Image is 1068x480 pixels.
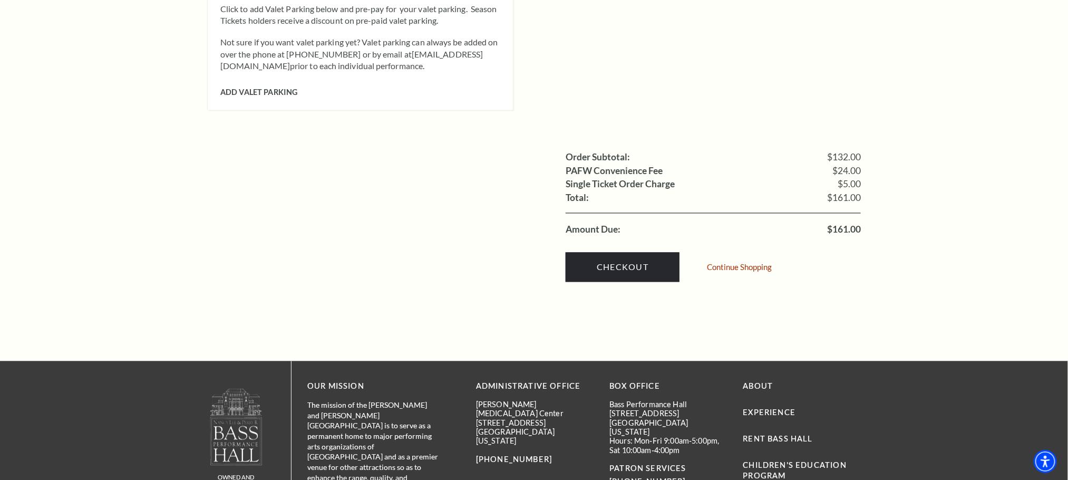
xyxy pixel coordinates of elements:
[209,388,263,466] img: owned and operated by Performing Arts Fort Worth, A NOT-FOR-PROFIT 501(C)3 ORGANIZATION
[1034,450,1057,473] div: Accessibility Menu
[838,180,861,189] span: $5.00
[566,153,630,162] label: Order Subtotal:
[743,382,773,391] a: About
[566,180,675,189] label: Single Ticket Order Charge
[476,454,594,467] p: [PHONE_NUMBER]
[220,3,500,27] p: Click to add Valet Parking below and pre-pay for your valet parking. Season Tickets holders recei...
[476,380,594,393] p: Administrative Office
[307,380,439,393] p: OUR MISSION
[566,253,679,282] a: Checkout
[827,153,861,162] span: $132.00
[827,194,861,203] span: $161.00
[609,400,727,409] p: Bass Performance Hall
[476,400,594,419] p: [PERSON_NAME][MEDICAL_DATA] Center
[707,264,772,272] a: Continue Shopping
[566,225,620,235] label: Amount Due:
[220,88,297,97] span: Add Valet Parking
[609,419,727,437] p: [GEOGRAPHIC_DATA][US_STATE]
[220,37,500,72] p: Not sure if you want valet parking yet? Valet parking can always be added on over the phone at [P...
[609,409,727,418] p: [STREET_ADDRESS]
[832,167,861,176] span: $24.00
[743,408,796,417] a: Experience
[743,435,813,444] a: Rent Bass Hall
[476,428,594,446] p: [GEOGRAPHIC_DATA][US_STATE]
[609,380,727,393] p: BOX OFFICE
[827,225,861,235] span: $161.00
[566,194,589,203] label: Total:
[566,167,663,176] label: PAFW Convenience Fee
[476,419,594,428] p: [STREET_ADDRESS]
[609,437,727,455] p: Hours: Mon-Fri 9:00am-5:00pm, Sat 10:00am-4:00pm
